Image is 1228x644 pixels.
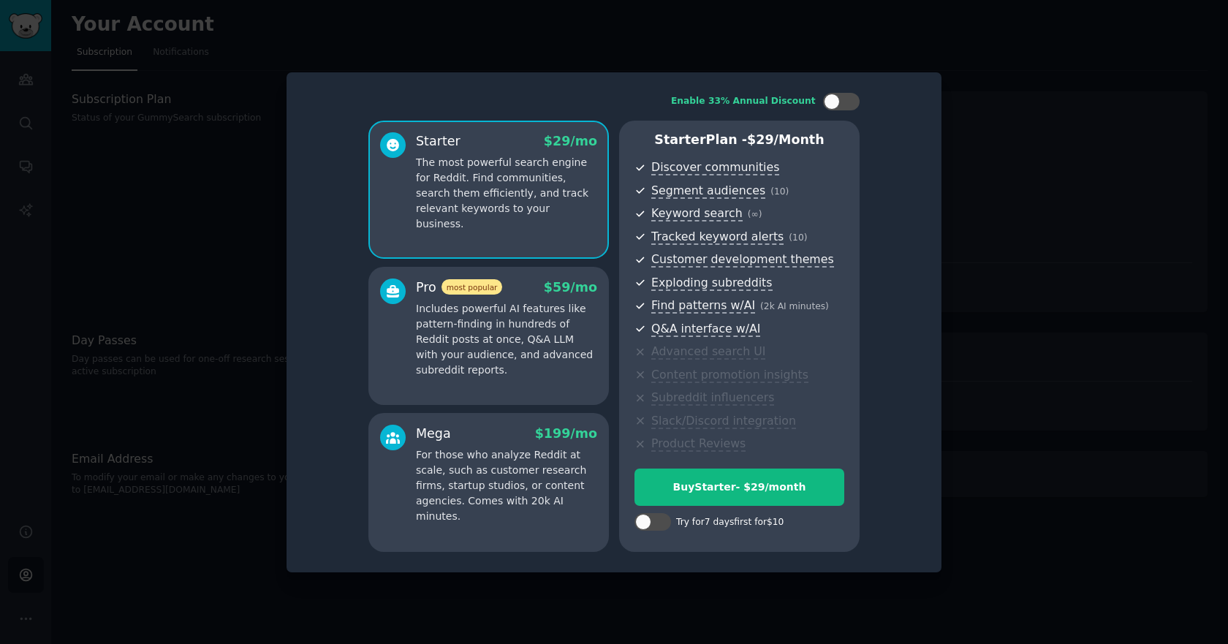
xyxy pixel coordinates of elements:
[760,301,829,311] span: ( 2k AI minutes )
[416,132,460,151] div: Starter
[651,276,772,291] span: Exploding subreddits
[651,298,755,314] span: Find patterns w/AI
[747,132,825,147] span: $ 29 /month
[535,426,597,441] span: $ 199 /mo
[544,134,597,148] span: $ 29 /mo
[544,280,597,295] span: $ 59 /mo
[651,436,746,452] span: Product Reviews
[789,232,807,243] span: ( 10 )
[671,95,816,108] div: Enable 33% Annual Discount
[416,447,597,524] p: For those who analyze Reddit at scale, such as customer research firms, startup studios, or conte...
[651,368,808,383] span: Content promotion insights
[651,414,796,429] span: Slack/Discord integration
[748,209,762,219] span: ( ∞ )
[651,390,774,406] span: Subreddit influencers
[651,252,834,268] span: Customer development themes
[676,516,784,529] div: Try for 7 days first for $10
[770,186,789,197] span: ( 10 )
[651,344,765,360] span: Advanced search UI
[416,425,451,443] div: Mega
[416,301,597,378] p: Includes powerful AI features like pattern-finding in hundreds of Reddit posts at once, Q&A LLM w...
[651,160,779,175] span: Discover communities
[416,279,502,297] div: Pro
[416,155,597,232] p: The most powerful search engine for Reddit. Find communities, search them efficiently, and track ...
[651,230,784,245] span: Tracked keyword alerts
[651,206,743,221] span: Keyword search
[441,279,503,295] span: most popular
[635,480,844,495] div: Buy Starter - $ 29 /month
[634,469,844,506] button: BuyStarter- $29/month
[634,131,844,149] p: Starter Plan -
[651,322,760,337] span: Q&A interface w/AI
[651,183,765,199] span: Segment audiences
